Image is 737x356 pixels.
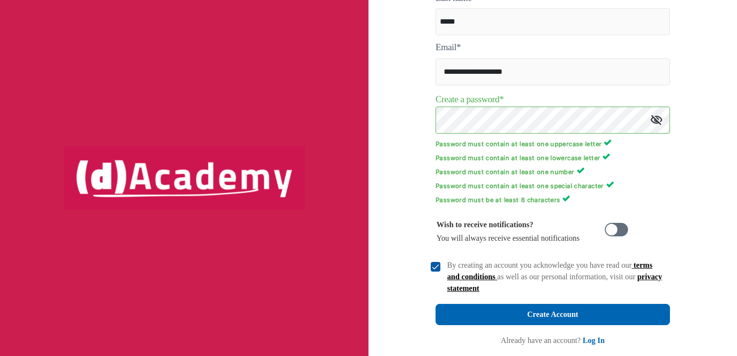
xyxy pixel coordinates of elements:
p: Password must contain at least one special character [436,180,670,190]
img: logo [64,146,305,210]
a: terms and conditions [447,261,653,281]
div: By creating an account you acknowledge you have read our as well as our personal information, vis... [447,260,664,294]
p: Password must contain at least one lowercase letter [436,152,670,162]
a: Log In [583,336,605,344]
img: icon [651,115,662,125]
b: Wish to receive notifications? [437,220,533,229]
a: privacy statement [447,273,662,292]
p: Password must contain at least one uppercase letter [436,138,670,148]
p: Password must contain at least one number [436,166,670,176]
button: Create Account [436,304,670,325]
div: Create Account [527,308,578,321]
img: check [431,262,440,272]
p: Password must be at least 8 characters [436,194,670,204]
div: Already have an account? [501,335,604,346]
div: You will always receive essential notifications [437,218,580,245]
